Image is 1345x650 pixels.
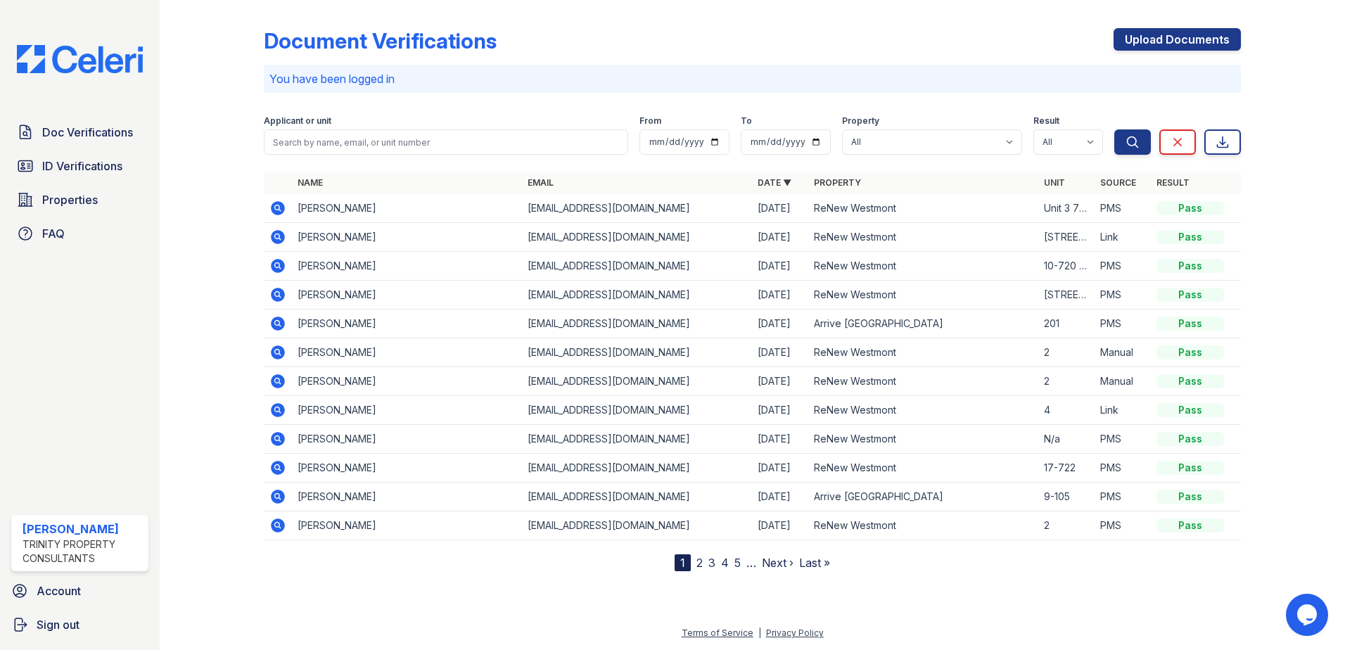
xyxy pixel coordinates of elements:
td: Manual [1095,338,1151,367]
div: Pass [1156,461,1224,475]
a: Name [298,177,323,188]
div: Pass [1156,490,1224,504]
td: Manual [1095,367,1151,396]
td: [DATE] [752,281,808,310]
td: [STREET_ADDRESS] [1038,223,1095,252]
td: [EMAIL_ADDRESS][DOMAIN_NAME] [522,194,752,223]
td: [DATE] [752,425,808,454]
a: 3 [708,556,715,570]
td: 2 [1038,511,1095,540]
a: Upload Documents [1114,28,1241,51]
td: [PERSON_NAME] [292,425,522,454]
div: Pass [1156,230,1224,244]
td: 201 [1038,310,1095,338]
a: 2 [696,556,703,570]
p: You have been logged in [269,70,1235,87]
td: [DATE] [752,511,808,540]
iframe: chat widget [1286,594,1331,636]
td: PMS [1095,194,1151,223]
td: [EMAIL_ADDRESS][DOMAIN_NAME] [522,367,752,396]
td: Unit 3 703 [1038,194,1095,223]
div: Pass [1156,259,1224,273]
td: PMS [1095,281,1151,310]
td: [PERSON_NAME] [292,252,522,281]
td: PMS [1095,511,1151,540]
td: [EMAIL_ADDRESS][DOMAIN_NAME] [522,223,752,252]
td: ReNew Westmont [808,396,1038,425]
td: ReNew Westmont [808,454,1038,483]
td: [STREET_ADDRESS] [1038,281,1095,310]
label: To [741,115,752,127]
td: PMS [1095,310,1151,338]
a: Next › [762,556,793,570]
a: Result [1156,177,1190,188]
td: Link [1095,396,1151,425]
input: Search by name, email, or unit number [264,129,628,155]
td: 10-720 apt 2 [1038,252,1095,281]
td: [PERSON_NAME] [292,511,522,540]
td: [EMAIL_ADDRESS][DOMAIN_NAME] [522,483,752,511]
td: [EMAIL_ADDRESS][DOMAIN_NAME] [522,338,752,367]
a: Unit [1044,177,1065,188]
td: [DATE] [752,454,808,483]
div: Pass [1156,518,1224,533]
span: Account [37,582,81,599]
td: 4 [1038,396,1095,425]
td: Arrive [GEOGRAPHIC_DATA] [808,483,1038,511]
td: [PERSON_NAME] [292,396,522,425]
td: PMS [1095,252,1151,281]
a: ID Verifications [11,152,148,180]
span: ID Verifications [42,158,122,174]
td: [DATE] [752,310,808,338]
td: [PERSON_NAME] [292,483,522,511]
span: Sign out [37,616,79,633]
td: [DATE] [752,396,808,425]
td: [PERSON_NAME] [292,223,522,252]
img: CE_Logo_Blue-a8612792a0a2168367f1c8372b55b34899dd931a85d93a1a3d3e32e68fde9ad4.png [6,45,154,73]
td: ReNew Westmont [808,367,1038,396]
td: Link [1095,223,1151,252]
div: Pass [1156,317,1224,331]
td: [PERSON_NAME] [292,338,522,367]
td: [DATE] [752,367,808,396]
td: ReNew Westmont [808,338,1038,367]
td: [PERSON_NAME] [292,454,522,483]
label: Result [1033,115,1059,127]
a: Privacy Policy [766,627,824,638]
div: Pass [1156,345,1224,359]
td: PMS [1095,483,1151,511]
td: [EMAIL_ADDRESS][DOMAIN_NAME] [522,425,752,454]
td: [PERSON_NAME] [292,310,522,338]
td: [EMAIL_ADDRESS][DOMAIN_NAME] [522,454,752,483]
div: Document Verifications [264,28,497,53]
a: Date ▼ [758,177,791,188]
td: Arrive [GEOGRAPHIC_DATA] [808,310,1038,338]
span: Doc Verifications [42,124,133,141]
td: 9-105 [1038,483,1095,511]
td: ReNew Westmont [808,425,1038,454]
td: 2 [1038,338,1095,367]
td: ReNew Westmont [808,252,1038,281]
td: ReNew Westmont [808,194,1038,223]
span: Properties [42,191,98,208]
td: [DATE] [752,483,808,511]
a: Sign out [6,611,154,639]
label: From [639,115,661,127]
td: 17-722 [1038,454,1095,483]
td: [DATE] [752,223,808,252]
td: [DATE] [752,194,808,223]
div: 1 [675,554,691,571]
span: … [746,554,756,571]
a: Doc Verifications [11,118,148,146]
a: Properties [11,186,148,214]
a: Property [814,177,861,188]
label: Applicant or unit [264,115,331,127]
td: PMS [1095,454,1151,483]
a: Terms of Service [682,627,753,638]
td: ReNew Westmont [808,223,1038,252]
td: [EMAIL_ADDRESS][DOMAIN_NAME] [522,511,752,540]
a: FAQ [11,219,148,248]
td: [EMAIL_ADDRESS][DOMAIN_NAME] [522,252,752,281]
div: | [758,627,761,638]
td: [DATE] [752,252,808,281]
